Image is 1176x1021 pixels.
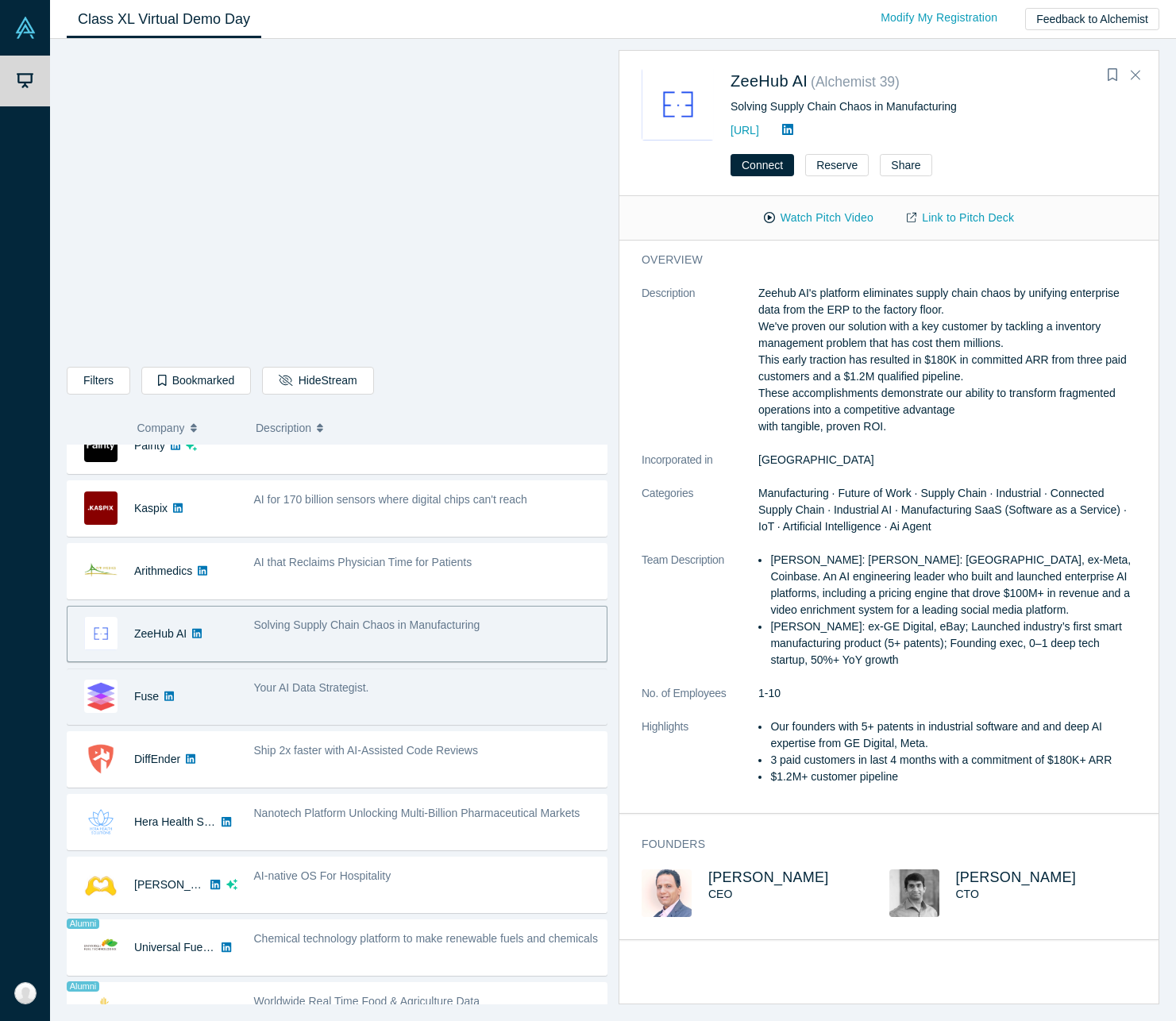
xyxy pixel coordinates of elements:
[254,932,598,945] span: Chemical technology platform to make renewable fuels and chemicals
[642,452,758,485] dt: Incorporated in
[254,995,480,1008] span: Worldwide Real Time Food & Agriculture Data
[137,411,185,445] span: Company
[890,204,1031,232] a: Link to Pitch Deck
[84,429,118,462] img: Pairity's Logo
[758,487,1127,533] span: Manufacturing · Future of Work · Supply Chain · Industrial · Connected Supply Chain · Industrial ...
[811,74,900,90] small: ( Alchemist 39 )
[256,411,596,445] button: Description
[642,685,758,719] dt: No. of Employees
[770,552,1136,618] p: [PERSON_NAME]: [PERSON_NAME]: [GEOGRAPHIC_DATA], ex-Meta, Coinbase. An AI engineering leader who ...
[134,941,273,954] a: Universal Fuel Technologies
[708,888,732,900] span: CEO
[770,719,1136,752] li: Our founders with 5+ patents in industrial software and and deep AI expertise from GE Digital, Meta.
[134,690,159,703] a: Fuse
[642,836,1114,853] h3: Founders
[256,411,311,445] span: Description
[262,367,373,395] button: HideStream
[864,4,1014,32] a: Modify My Registration
[254,869,391,882] span: AI-native OS For Hospitality
[758,452,1136,468] dd: [GEOGRAPHIC_DATA]
[134,815,242,828] a: Hera Health Solutions
[67,367,130,395] button: Filters
[134,502,168,514] a: Kaspix
[254,807,580,819] span: Nanotech Platform Unlocking Multi-Billion Pharmaceutical Markets
[642,719,758,802] dt: Highlights
[254,556,472,568] span: AI that Reclaims Physician Time for Patients
[84,805,118,838] img: Hera Health Solutions's Logo
[642,285,758,452] dt: Description
[642,485,758,552] dt: Categories
[134,753,180,765] a: DiffEnder
[84,680,118,713] img: Fuse's Logo
[134,564,192,577] a: Arithmedics
[956,869,1077,885] a: [PERSON_NAME]
[731,72,808,90] a: ZeeHub AI
[84,554,118,588] img: Arithmedics's Logo
[708,869,829,885] a: [PERSON_NAME]
[84,617,118,650] img: ZeeHub AI's Logo
[956,888,979,900] span: CTO
[731,124,759,137] a: [URL]
[254,681,369,694] span: Your AI Data Strategist.
[758,685,1136,702] dd: 1-10
[642,552,758,685] dt: Team Description
[254,618,480,631] span: Solving Supply Chain Chaos in Manufacturing
[67,1,261,38] a: Class XL Virtual Demo Day
[137,411,240,445] button: Company
[134,627,187,640] a: ZeeHub AI
[186,440,197,451] svg: dsa ai sparkles
[84,930,118,964] img: Universal Fuel Technologies's Logo
[1101,64,1124,87] button: Bookmark
[134,439,165,452] a: Pairity
[14,982,37,1004] img: Kavon Badie's Account
[758,285,1136,435] p: Zeehub AI's platform eliminates supply chain chaos by unifying enterprise data from the ERP to th...
[141,367,251,395] button: Bookmarked
[642,869,692,917] img: Nilesh Dixit's Profile Image
[84,868,118,901] img: Besty AI's Logo
[747,204,890,232] button: Watch Pitch Video
[880,154,931,176] button: Share
[1025,8,1159,30] button: Feedback to Alchemist
[642,68,714,141] img: ZeeHub AI's Logo
[67,52,607,355] iframe: Alchemist Class XL Demo Day: Vault
[731,154,794,176] button: Connect
[254,493,527,506] span: AI for 170 billion sensors where digital chips can't reach
[134,878,238,891] a: [PERSON_NAME] AI
[84,742,118,776] img: DiffEnder's Logo
[84,491,118,525] img: Kaspix's Logo
[1124,63,1147,88] button: Close
[770,769,1136,785] li: $1.2M+ customer pipeline
[14,17,37,39] img: Alchemist Vault Logo
[134,1004,172,1016] a: Agtools
[889,869,939,917] img: Shekhar Nirkhe's Profile Image
[805,154,869,176] button: Reserve
[770,618,1136,668] p: [PERSON_NAME]: ex‑GE Digital, eBay; Launched industry’s first smart manufacturing product (5+ pat...
[67,919,99,929] span: Alumni
[731,98,1136,115] div: Solving Supply Chain Chaos in Manufacturing
[770,752,1136,769] li: 3 paid customers in last 4 months with a commitment of $180K+ ARR
[67,981,99,992] span: Alumni
[642,252,1114,268] h3: overview
[254,744,478,757] span: Ship 2x faster with AI-Assisted Code Reviews
[226,879,237,890] svg: dsa ai sparkles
